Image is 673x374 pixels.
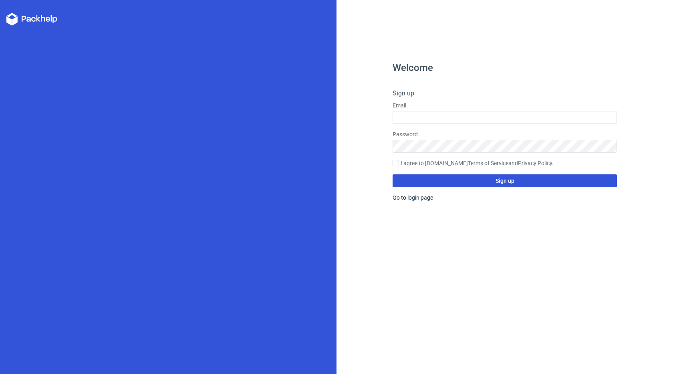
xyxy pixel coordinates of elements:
label: Password [393,130,617,138]
a: Go to login page [393,194,433,201]
label: Email [393,101,617,109]
h1: Welcome [393,63,617,73]
h4: Sign up [393,89,617,98]
span: Sign up [496,178,514,184]
a: Terms of Service [468,160,508,166]
a: Privacy Policy [518,160,552,166]
label: I agree to [DOMAIN_NAME] and . [393,159,617,168]
button: Sign up [393,174,617,187]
